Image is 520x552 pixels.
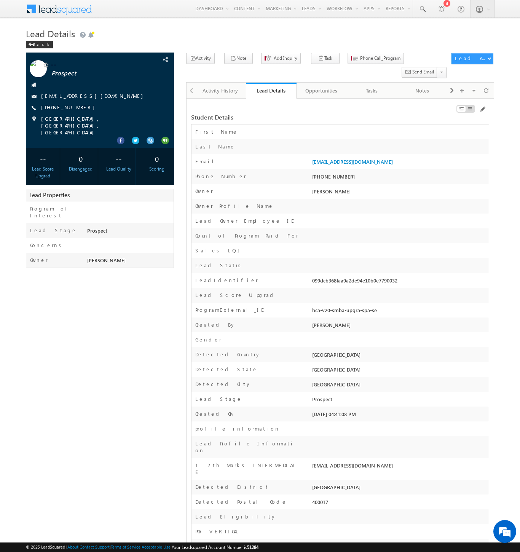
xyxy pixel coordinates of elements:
div: 0 [142,152,172,166]
label: Email [195,158,220,165]
label: Program of Interest [30,205,80,219]
span: Send Email [412,69,434,75]
span: [GEOGRAPHIC_DATA], [GEOGRAPHIC_DATA], [GEOGRAPHIC_DATA] [41,115,160,136]
span: [PHONE_NUMBER] [41,104,99,112]
a: [EMAIL_ADDRESS][DOMAIN_NAME] [41,93,147,99]
textarea: Type your message and hit 'Enter' [10,70,139,228]
label: Created On [195,410,234,417]
div: Lead Quality [104,166,134,172]
div: 099dcb368faa9a2de94e10b0e7790032 [310,277,489,287]
a: Activity History [196,83,246,99]
label: Owner [30,257,48,263]
label: Lead Stage [195,396,242,402]
label: Owner Profile Name [195,203,274,209]
label: Detected City [195,381,251,388]
label: Detected Country [195,351,261,358]
div: Back [26,41,53,48]
label: Lead Score Upgrad [195,292,276,298]
div: bca-v20-smba-upgra-spa-se [310,306,489,317]
button: Task [311,53,340,64]
em: Start Chat [104,235,138,245]
label: POI VERTICAL [195,528,240,535]
span: Lead Properties [29,191,70,199]
button: Add Inquiry [261,53,301,64]
button: Note [224,53,253,64]
a: Back [26,40,57,47]
img: d_60004797649_company_0_60004797649 [13,40,32,50]
div: Notes [403,86,440,95]
div: Lead Actions [455,55,487,62]
span: Your Leadsquared Account Number is [172,544,258,550]
label: LeadIdentifier [195,277,258,284]
div: Opportunities [303,86,340,95]
button: Lead Actions [451,53,493,64]
label: Owner [195,188,213,195]
span: Add Inquiry [274,55,297,62]
div: Scoring [142,166,172,172]
button: Phone Call_Program [348,53,404,64]
img: Profile photo [30,60,47,80]
span: -- [51,60,142,68]
a: Acceptable Use [142,544,171,549]
a: Lead Details [246,83,296,99]
label: Lead Status [195,262,244,269]
label: Detected District [195,483,269,490]
div: Prospect [85,227,174,238]
div: Chat with us now [40,40,128,50]
div: [PERSON_NAME] [310,321,489,332]
a: About [67,544,78,549]
a: Terms of Service [111,544,140,549]
span: Phone Call_Program [360,55,400,62]
label: Count of Program Paid For [195,232,298,239]
a: Notes [397,83,447,99]
span: [PERSON_NAME] [87,257,126,263]
label: Lead Stage [30,227,77,234]
div: Lead Details [252,87,290,94]
label: ProgramExternal_ID [195,306,264,313]
div: [GEOGRAPHIC_DATA] [310,483,489,494]
div: -- [28,152,58,166]
label: Lead Eligibility [195,513,276,520]
span: © 2025 LeadSquared | | | | | [26,544,258,551]
div: Minimize live chat window [125,4,143,22]
div: [PHONE_NUMBER] [310,173,489,183]
div: Disengaged [66,166,96,172]
div: Tasks [353,86,390,95]
div: Activity History [202,86,239,95]
label: Concerns [30,242,64,249]
div: Student Details [191,114,387,121]
span: Lead Details [26,27,75,40]
div: 400017 [310,498,489,509]
label: profile information [195,425,280,432]
div: 0 [66,152,96,166]
label: Phone Number [195,173,246,180]
div: Prospect [310,396,489,406]
div: Lead Score Upgrad [28,166,58,179]
label: Last Name [195,143,235,150]
div: [EMAIL_ADDRESS][DOMAIN_NAME] [310,462,489,472]
label: Created By [195,321,236,328]
div: [DATE] 04:41:08 PM [310,410,489,421]
button: Send Email [402,67,437,78]
label: 12th Marks INTERMEDIATE [195,462,299,475]
span: [PERSON_NAME] [312,188,351,195]
a: [EMAIL_ADDRESS][DOMAIN_NAME] [312,158,393,165]
a: Contact Support [80,544,110,549]
a: Tasks [347,83,397,99]
label: Detected State [195,366,258,373]
div: [GEOGRAPHIC_DATA] [310,351,489,362]
div: [GEOGRAPHIC_DATA] [310,366,489,377]
label: First Name [195,128,238,135]
a: Opportunities [297,83,347,99]
label: Detected Postal Code [195,498,287,505]
label: Lead Profile Information [195,440,299,454]
label: Lead Owner Employee ID [195,217,294,224]
label: Gender [195,336,222,343]
span: 51284 [247,544,258,550]
div: [GEOGRAPHIC_DATA] [310,381,489,391]
label: Sales LQI [195,247,242,254]
span: Prospect [51,70,143,77]
button: Activity [186,53,215,64]
div: -- [104,152,134,166]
